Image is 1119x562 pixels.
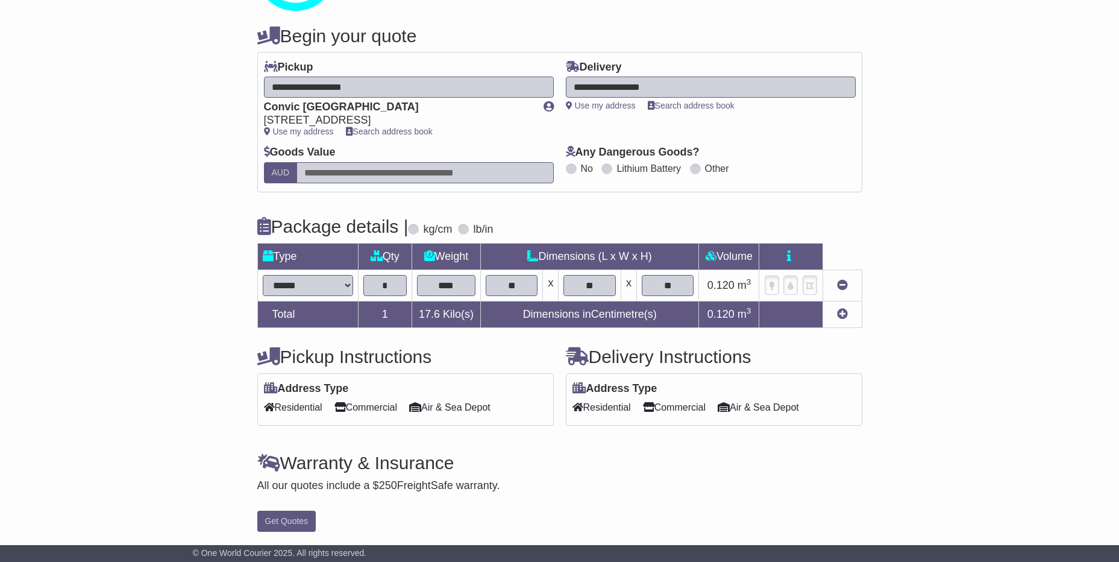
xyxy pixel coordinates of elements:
a: Remove this item [837,279,848,291]
label: No [581,163,593,174]
span: 0.120 [707,308,735,320]
h4: Package details | [257,216,409,236]
label: Delivery [566,61,622,74]
label: Lithium Battery [616,163,681,174]
td: x [543,270,559,301]
sup: 3 [747,277,751,286]
label: Pickup [264,61,313,74]
div: All our quotes include a $ FreightSafe warranty. [257,479,862,493]
td: Type [257,243,358,270]
label: AUD [264,162,298,183]
span: Commercial [334,398,397,417]
label: kg/cm [423,223,452,236]
span: m [738,279,751,291]
span: Air & Sea Depot [409,398,491,417]
label: Address Type [264,382,349,396]
td: Dimensions (L x W x H) [480,243,699,270]
a: Use my address [566,101,636,110]
td: Total [257,301,358,327]
div: Convic [GEOGRAPHIC_DATA] [264,101,531,114]
h4: Begin your quote [257,26,862,46]
span: © One World Courier 2025. All rights reserved. [193,548,367,558]
td: Dimensions in Centimetre(s) [480,301,699,327]
td: Volume [699,243,759,270]
span: Air & Sea Depot [718,398,799,417]
a: Add new item [837,308,848,320]
span: Residential [572,398,631,417]
label: lb/in [473,223,493,236]
button: Get Quotes [257,511,316,532]
span: Residential [264,398,322,417]
label: Address Type [572,382,657,396]
td: Qty [358,243,412,270]
div: [STREET_ADDRESS] [264,114,531,127]
td: Kilo(s) [412,301,480,327]
span: Commercial [643,398,706,417]
h4: Pickup Instructions [257,347,554,367]
span: 250 [379,479,397,491]
span: m [738,308,751,320]
label: Any Dangerous Goods? [566,146,700,159]
span: 0.120 [707,279,735,291]
h4: Warranty & Insurance [257,453,862,473]
span: 17.6 [419,308,440,320]
h4: Delivery Instructions [566,347,862,367]
td: Weight [412,243,480,270]
td: 1 [358,301,412,327]
a: Search address book [648,101,735,110]
a: Use my address [264,127,334,136]
td: x [621,270,636,301]
label: Other [705,163,729,174]
sup: 3 [747,306,751,315]
label: Goods Value [264,146,336,159]
a: Search address book [346,127,433,136]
